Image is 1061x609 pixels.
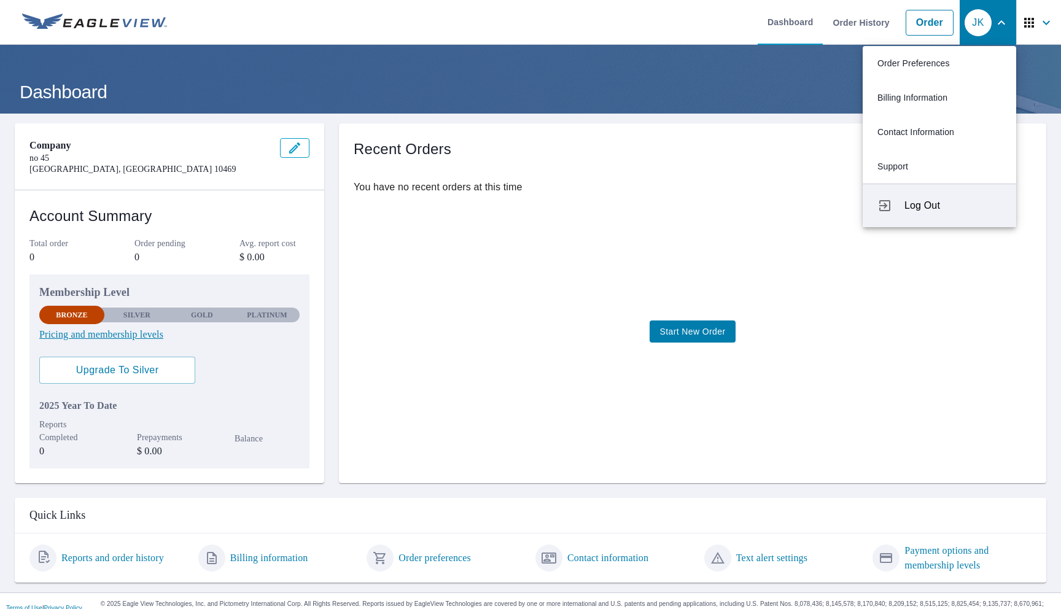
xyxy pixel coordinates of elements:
p: 0 [29,250,99,265]
p: Bronze [56,309,87,320]
a: Billing Information [863,80,1016,115]
p: Avg. report cost [239,237,309,250]
p: Total order [29,237,99,250]
a: Order [906,10,954,36]
p: 2025 Year To Date [39,398,300,413]
p: 0 [134,250,204,265]
p: Order pending [134,237,204,250]
a: Billing information [230,551,308,565]
a: Payment options and membership levels [904,543,1032,573]
p: Prepayments [137,431,202,444]
p: Balance [235,432,300,445]
h1: Dashboard [15,79,1046,104]
a: Order preferences [398,551,471,565]
p: [GEOGRAPHIC_DATA], [GEOGRAPHIC_DATA] 10469 [29,164,270,175]
p: You have no recent orders at this time [354,180,1032,195]
span: Start New Order [659,324,725,339]
p: Membership Level [39,284,300,301]
p: no 45 [29,153,270,164]
a: Reports and order history [61,551,164,565]
p: Reports Completed [39,418,104,444]
a: Pricing and membership levels [39,327,300,342]
div: JK [965,9,992,36]
span: Log Out [904,198,1001,213]
img: EV Logo [22,14,167,32]
p: company [29,138,270,153]
p: $ 0.00 [239,250,309,265]
p: Platinum [247,309,287,320]
p: Gold [191,309,213,320]
a: Upgrade To Silver [39,357,195,384]
button: Log Out [863,184,1016,227]
p: Account Summary [29,205,309,227]
a: Text alert settings [736,551,807,565]
a: Start New Order [650,320,735,343]
p: 0 [39,444,104,459]
p: Recent Orders [354,138,451,160]
a: Contact information [567,551,648,565]
a: Contact Information [863,115,1016,149]
p: $ 0.00 [137,444,202,459]
a: Support [863,149,1016,184]
p: Quick Links [29,508,1032,523]
a: Order Preferences [863,46,1016,80]
span: Upgrade To Silver [49,363,185,377]
p: Silver [123,309,150,320]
